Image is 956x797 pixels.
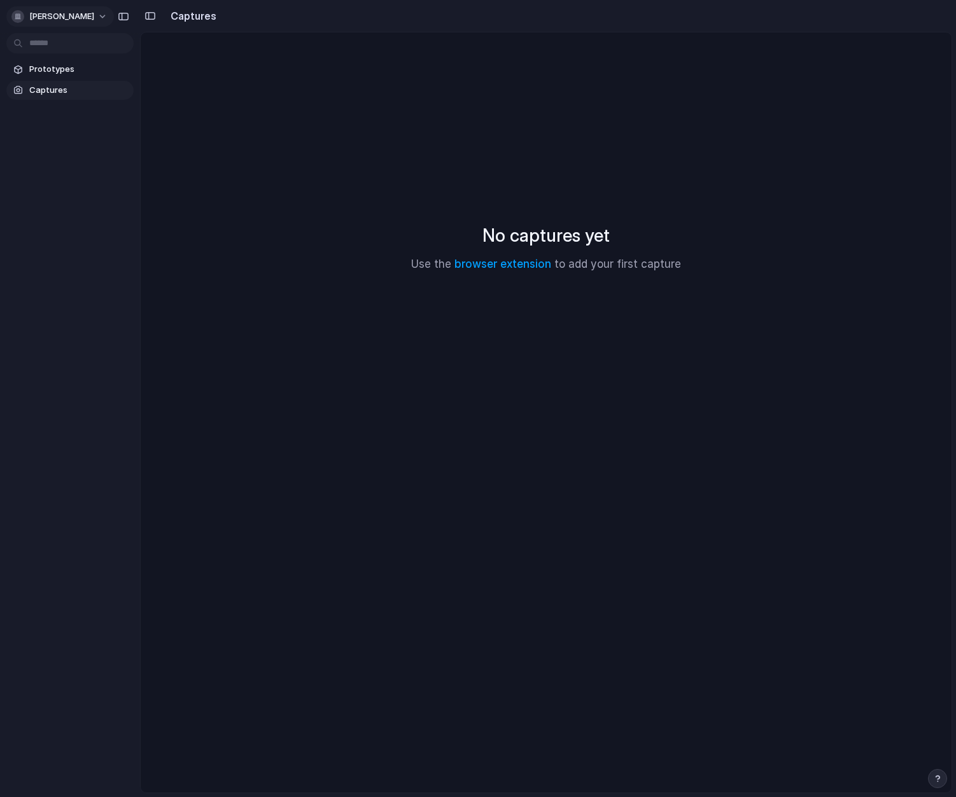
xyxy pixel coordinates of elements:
a: Prototypes [6,60,134,79]
button: [PERSON_NAME] [6,6,114,27]
p: Use the to add your first capture [411,256,681,273]
span: Prototypes [29,63,129,76]
h2: Captures [165,8,216,24]
a: browser extension [454,258,551,270]
h2: No captures yet [482,222,610,249]
span: Captures [29,84,129,97]
a: Captures [6,81,134,100]
span: [PERSON_NAME] [29,10,94,23]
